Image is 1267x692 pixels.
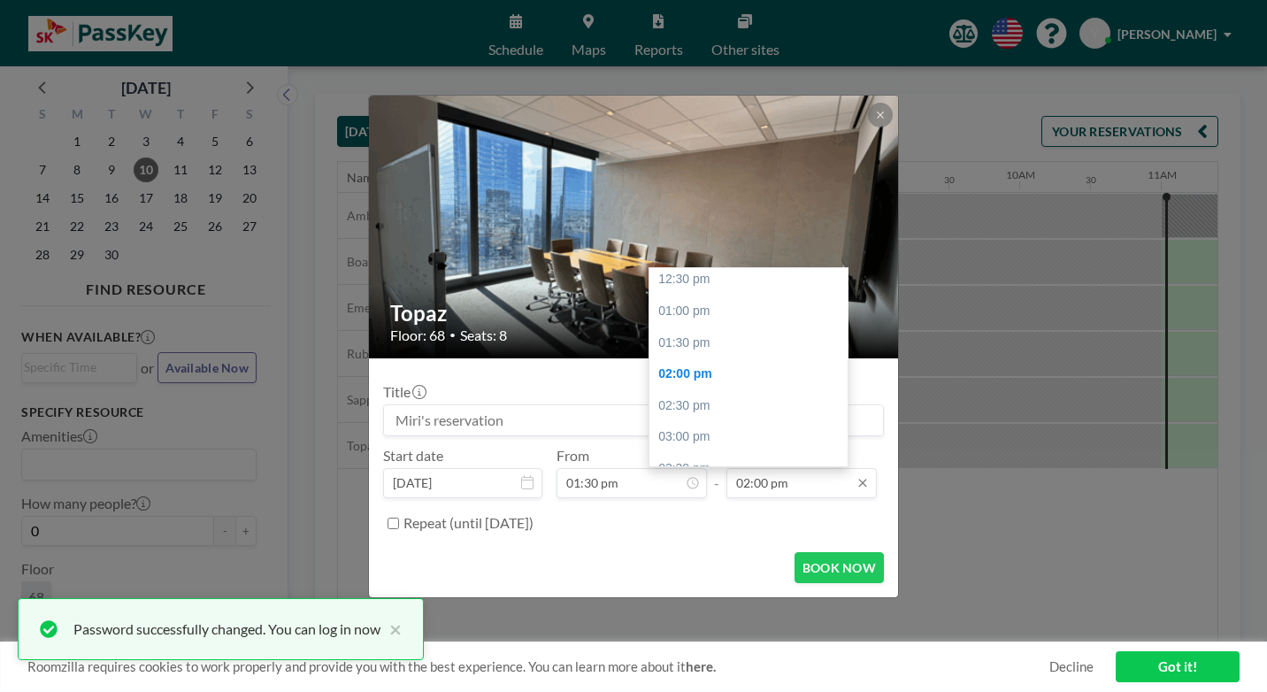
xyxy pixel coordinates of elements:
a: Decline [1049,658,1094,675]
label: Title [383,383,425,401]
div: 12:30 pm [649,264,856,296]
img: 537.gif [369,76,900,377]
div: 01:00 pm [649,296,856,327]
a: Got it! [1116,651,1240,682]
input: Miri's reservation [384,405,883,435]
a: here. [686,658,716,674]
label: Start date [383,447,443,465]
label: Repeat (until [DATE]) [403,514,534,532]
div: 01:30 pm [649,327,856,359]
span: Roomzilla requires cookies to work properly and provide you with the best experience. You can lea... [27,658,1049,675]
span: • [449,328,456,342]
span: Floor: 68 [390,327,445,344]
label: From [557,447,589,465]
div: 03:00 pm [649,421,856,453]
span: - [714,453,719,492]
h2: Topaz [390,300,879,327]
div: 02:30 pm [649,390,856,422]
div: Password successfully changed. You can log in now [73,619,380,640]
span: Seats: 8 [460,327,507,344]
button: close [380,619,402,640]
div: 03:30 pm [649,453,856,485]
div: 02:00 pm [649,358,856,390]
button: BOOK NOW [795,552,884,583]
